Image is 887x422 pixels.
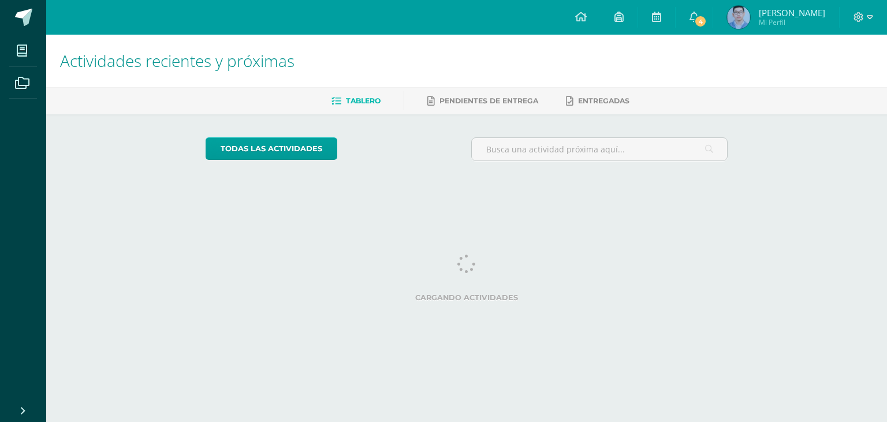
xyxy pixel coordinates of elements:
[331,92,381,110] a: Tablero
[566,92,629,110] a: Entregadas
[60,50,295,72] span: Actividades recientes y próximas
[472,138,728,160] input: Busca una actividad próxima aquí...
[346,96,381,105] span: Tablero
[206,293,728,302] label: Cargando actividades
[427,92,538,110] a: Pendientes de entrega
[759,7,825,18] span: [PERSON_NAME]
[439,96,538,105] span: Pendientes de entrega
[727,6,750,29] img: a1925560b508ce76969deebab263b0a9.png
[206,137,337,160] a: todas las Actividades
[578,96,629,105] span: Entregadas
[694,15,707,28] span: 4
[759,17,825,27] span: Mi Perfil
